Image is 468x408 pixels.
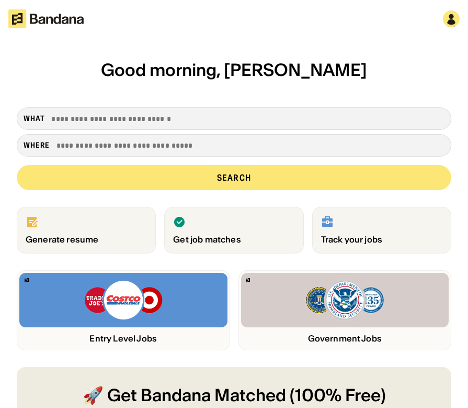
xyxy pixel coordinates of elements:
img: FBI, DHS, MWRD logos [305,279,384,321]
div: Track your jobs [321,235,442,245]
img: Bandana logotype [8,9,84,28]
a: Bandana logoFBI, DHS, MWRD logosGovernment Jobs [238,270,452,350]
a: Generate resume [17,207,156,253]
span: (100% Free) [290,384,386,407]
img: Bandana logo [246,278,250,283]
span: 🚀 Get Bandana Matched [83,384,286,407]
div: Generate resume [26,235,147,245]
div: Search [217,173,252,182]
div: Get job matches [173,235,294,245]
div: Entry Level Jobs [19,334,227,344]
span: Good morning, [PERSON_NAME] [101,59,367,81]
div: Government Jobs [241,334,449,344]
a: Bandana logoTrader Joe’s, Costco, Target logosEntry Level Jobs [17,270,230,350]
a: Get job matches [164,207,303,253]
a: Track your jobs [312,207,451,253]
div: Where [24,140,50,150]
img: Bandana logo [25,278,29,283]
div: what [24,114,45,123]
img: Trader Joe’s, Costco, Target logos [84,279,163,321]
